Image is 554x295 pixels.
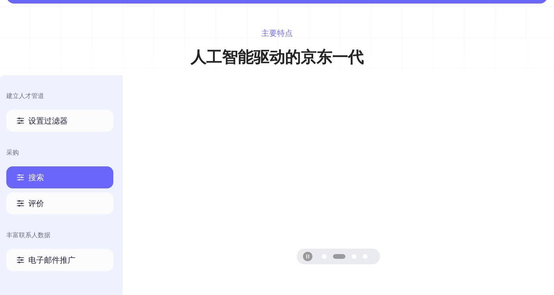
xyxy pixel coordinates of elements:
[6,92,44,100] font: 建立人才管道
[6,148,19,156] font: 采购
[6,231,50,239] font: 丰富联系人数据
[28,255,76,265] font: 电子邮件推广
[28,116,68,125] font: 设置过滤器
[190,47,364,66] font: 人工智能驱动的京东一代
[261,28,293,38] font: 主要特点
[28,199,44,208] font: 评价
[28,173,44,182] font: 搜索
